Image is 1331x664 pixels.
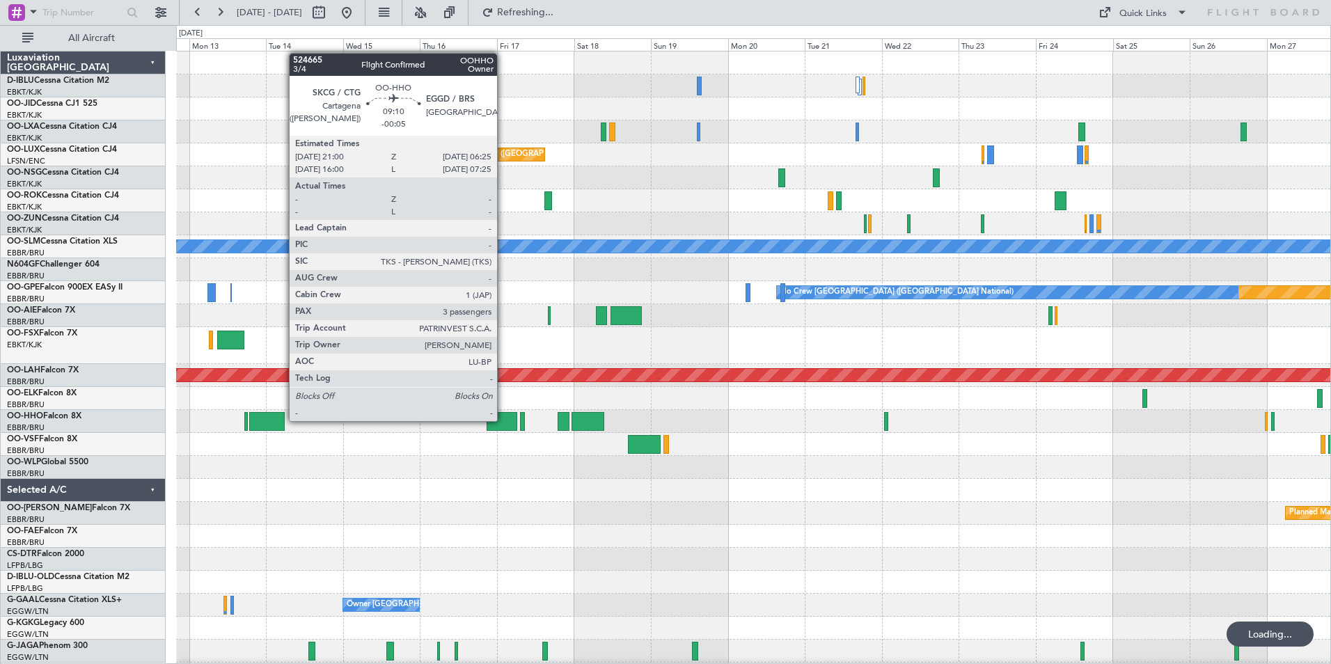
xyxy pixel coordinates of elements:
[7,527,77,535] a: OO-FAEFalcon 7X
[7,260,100,269] a: N604GFChallenger 604
[7,100,97,108] a: OO-JIDCessna CJ1 525
[7,606,49,617] a: EGGW/LTN
[7,412,81,420] a: OO-HHOFalcon 8X
[7,77,109,85] a: D-IBLUCessna Citation M2
[7,435,39,443] span: OO-VSF
[7,214,119,223] a: OO-ZUNCessna Citation CJ4
[1227,622,1314,647] div: Loading...
[7,389,77,397] a: OO-ELKFalcon 8X
[7,191,119,200] a: OO-ROKCessna Citation CJ4
[7,179,42,189] a: EBKT/KJK
[7,504,130,512] a: OO-[PERSON_NAME]Falcon 7X
[7,77,34,85] span: D-IBLU
[179,28,203,40] div: [DATE]
[42,2,123,23] input: Trip Number
[7,619,40,627] span: G-KGKG
[7,514,45,525] a: EBBR/BRU
[7,283,40,292] span: OO-GPE
[7,168,119,177] a: OO-NSGCessna Citation CJ4
[7,122,40,131] span: OO-LXA
[7,145,117,154] a: OO-LUXCessna Citation CJ4
[7,468,45,479] a: EBBR/BRU
[7,560,43,571] a: LFPB/LBG
[7,214,42,223] span: OO-ZUN
[7,527,39,535] span: OO-FAE
[7,537,45,548] a: EBBR/BRU
[7,191,42,200] span: OO-ROK
[1092,1,1195,24] button: Quick Links
[1119,7,1167,21] div: Quick Links
[7,283,123,292] a: OO-GPEFalcon 900EX EASy II
[7,652,49,663] a: EGGW/LTN
[7,122,117,131] a: OO-LXACessna Citation CJ4
[266,38,343,51] div: Tue 14
[343,38,420,51] div: Wed 15
[7,550,84,558] a: CS-DTRFalcon 2000
[7,573,129,581] a: D-IBLU-OLDCessna Citation M2
[7,248,45,258] a: EBBR/BRU
[7,168,42,177] span: OO-NSG
[882,38,959,51] div: Wed 22
[7,596,39,604] span: G-GAAL
[7,504,92,512] span: OO-[PERSON_NAME]
[7,642,39,650] span: G-JAGA
[237,6,302,19] span: [DATE] - [DATE]
[7,306,75,315] a: OO-AIEFalcon 7X
[7,435,77,443] a: OO-VSFFalcon 8X
[365,144,617,165] div: Planned Maint [GEOGRAPHIC_DATA] ([GEOGRAPHIC_DATA] National)
[7,400,45,410] a: EBBR/BRU
[7,87,42,97] a: EBKT/KJK
[7,225,42,235] a: EBKT/KJK
[728,38,805,51] div: Mon 20
[7,412,43,420] span: OO-HHO
[7,583,43,594] a: LFPB/LBG
[7,422,45,433] a: EBBR/BRU
[7,366,40,374] span: OO-LAH
[7,294,45,304] a: EBBR/BRU
[7,366,79,374] a: OO-LAHFalcon 7X
[7,619,84,627] a: G-KGKGLegacy 600
[805,38,882,51] div: Tue 21
[7,260,40,269] span: N604GF
[7,237,118,246] a: OO-SLMCessna Citation XLS
[1113,38,1190,51] div: Sat 25
[7,202,42,212] a: EBKT/KJK
[7,133,42,143] a: EBKT/KJK
[7,271,45,281] a: EBBR/BRU
[347,594,539,615] div: Owner [GEOGRAPHIC_DATA] ([GEOGRAPHIC_DATA])
[574,38,652,51] div: Sat 18
[7,458,88,466] a: OO-WLPGlobal 5500
[7,642,88,650] a: G-JAGAPhenom 300
[497,38,574,51] div: Fri 17
[420,38,497,51] div: Thu 16
[7,629,49,640] a: EGGW/LTN
[7,340,42,350] a: EBKT/KJK
[7,389,38,397] span: OO-ELK
[7,445,45,456] a: EBBR/BRU
[7,329,77,338] a: OO-FSXFalcon 7X
[7,145,40,154] span: OO-LUX
[7,377,45,387] a: EBBR/BRU
[189,38,267,51] div: Mon 13
[475,1,559,24] button: Refreshing...
[780,282,1014,303] div: No Crew [GEOGRAPHIC_DATA] ([GEOGRAPHIC_DATA] National)
[36,33,147,43] span: All Aircraft
[1036,38,1113,51] div: Fri 24
[7,458,41,466] span: OO-WLP
[651,38,728,51] div: Sun 19
[7,596,122,604] a: G-GAALCessna Citation XLS+
[7,573,54,581] span: D-IBLU-OLD
[7,237,40,246] span: OO-SLM
[7,156,45,166] a: LFSN/ENC
[7,306,37,315] span: OO-AIE
[7,100,36,108] span: OO-JID
[7,329,39,338] span: OO-FSX
[7,110,42,120] a: EBKT/KJK
[7,550,37,558] span: CS-DTR
[1190,38,1267,51] div: Sun 26
[15,27,151,49] button: All Aircraft
[959,38,1036,51] div: Thu 23
[496,8,555,17] span: Refreshing...
[7,317,45,327] a: EBBR/BRU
